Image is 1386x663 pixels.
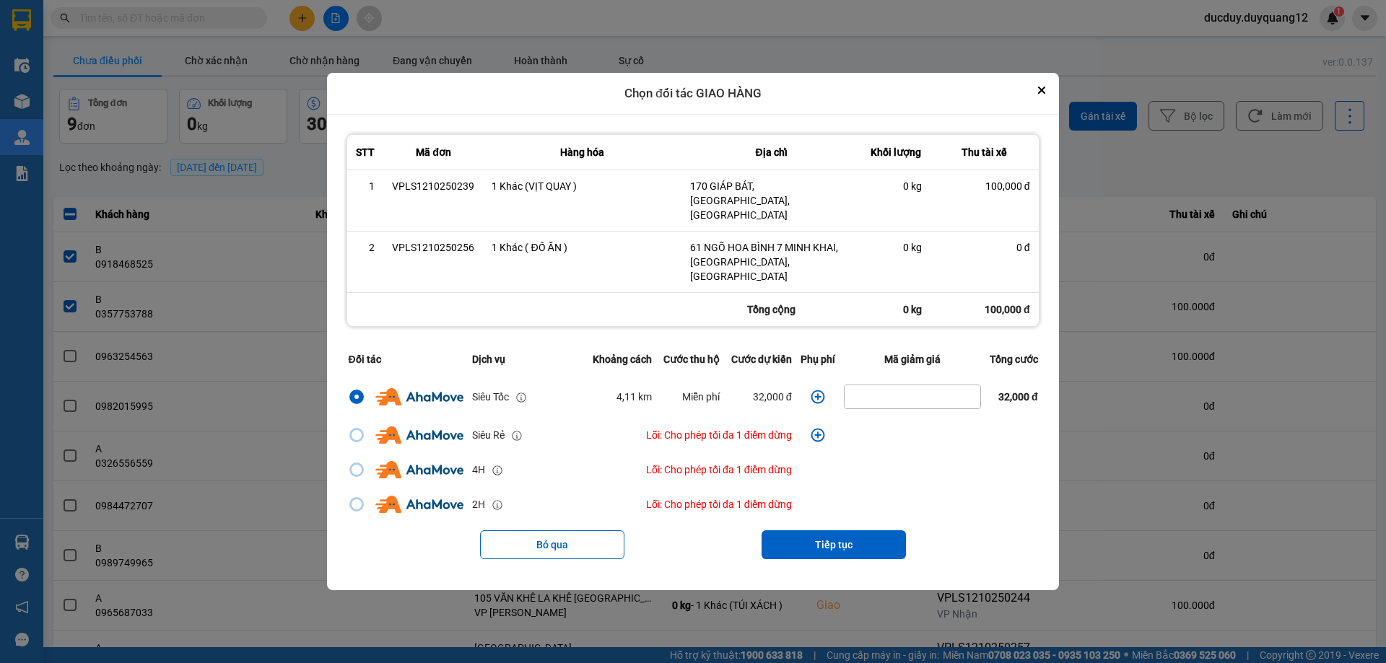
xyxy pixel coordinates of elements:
[1033,82,1050,99] button: Close
[327,73,1058,115] div: Chọn đối tác GIAO HÀNG
[871,144,922,161] div: Khối lượng
[392,179,474,193] div: VPLS1210250239
[656,343,723,376] th: Cước thu hộ
[392,240,474,255] div: VPLS1210250256
[356,240,375,255] div: 2
[939,240,1030,255] div: 0 đ
[586,343,657,376] th: Khoảng cách
[590,496,792,512] div: Lỗi: Cho phép tối đa 1 điểm dừng
[762,530,906,559] button: Tiếp tục
[472,427,505,443] div: Siêu Rẻ
[472,389,509,405] div: Siêu Tốc
[327,73,1058,590] div: dialog
[681,293,862,326] div: Tổng cộng
[724,376,796,418] td: 32,000 đ
[492,179,672,193] div: 1 Khác (VỊT QUAY )
[690,240,853,284] div: 61 NGÕ HOA BÌNH 7 MINH KHAI,[GEOGRAPHIC_DATA],[GEOGRAPHIC_DATA]
[492,144,672,161] div: Hàng hóa
[590,427,792,443] div: Lỗi: Cho phép tối đa 1 điểm dừng
[690,179,853,222] div: 170 GIÁP BÁT,[GEOGRAPHIC_DATA],[GEOGRAPHIC_DATA]
[590,462,792,478] div: Lỗi: Cho phép tối đa 1 điểm dừng
[375,388,463,405] img: Ahamove
[724,343,796,376] th: Cước dự kiến
[356,144,375,161] div: STT
[939,179,1030,193] div: 100,000 đ
[656,376,723,418] td: Miễn phí
[344,343,467,376] th: Đối tác
[985,343,1042,376] th: Tổng cước
[480,530,624,559] button: Bỏ qua
[586,376,657,418] td: 4,11 km
[356,179,375,193] div: 1
[871,240,922,255] div: 0 kg
[862,293,930,326] div: 0 kg
[690,144,853,161] div: Địa chỉ
[472,496,485,512] div: 2H
[998,391,1038,403] span: 32,000 đ
[375,496,463,513] img: Ahamove
[871,179,922,193] div: 0 kg
[492,240,672,255] div: 1 Khác ( ĐỒ ĂN )
[472,462,485,478] div: 4H
[375,461,463,478] img: Ahamove
[939,144,1030,161] div: Thu tài xế
[930,293,1039,326] div: 100,000 đ
[375,426,463,444] img: Ahamove
[796,343,840,376] th: Phụ phí
[840,343,985,376] th: Mã giảm giá
[468,343,586,376] th: Dịch vụ
[392,144,474,161] div: Mã đơn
